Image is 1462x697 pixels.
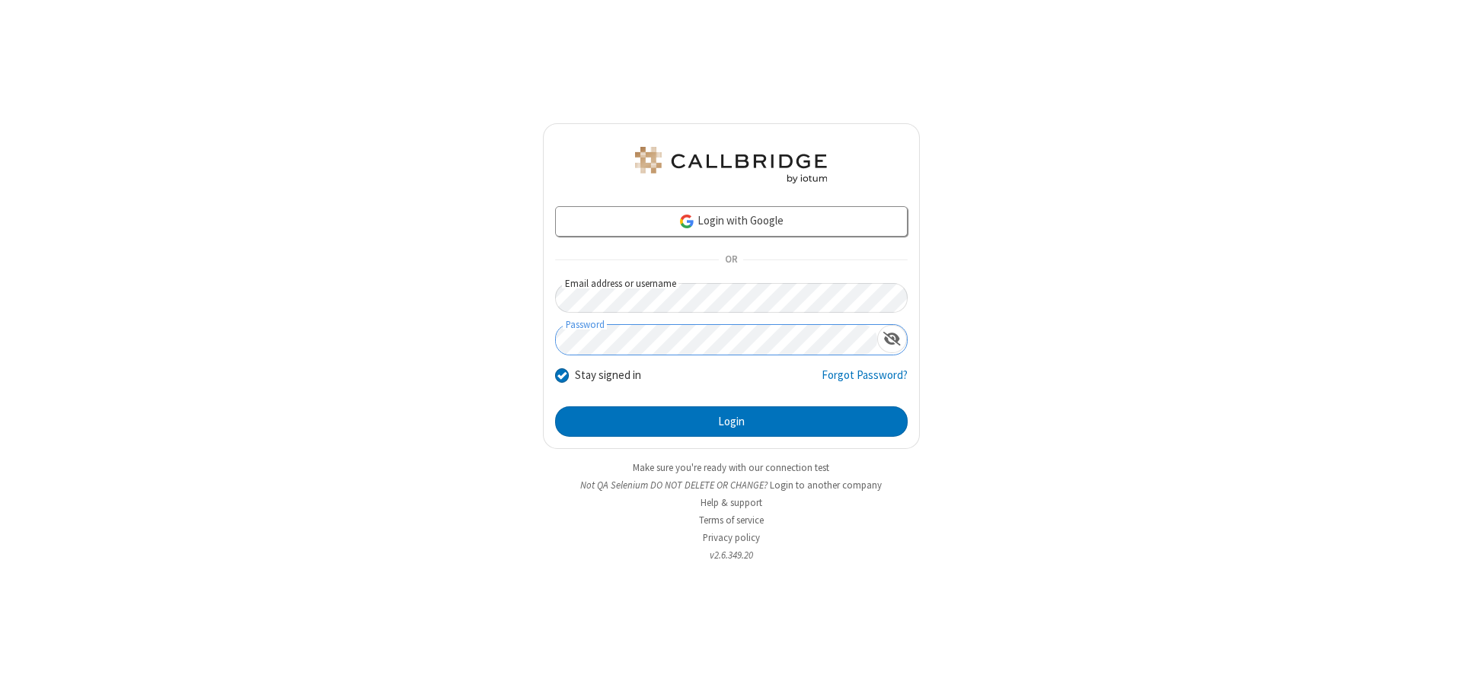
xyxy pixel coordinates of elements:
li: v2.6.349.20 [543,548,920,562]
a: Make sure you're ready with our connection test [633,461,829,474]
a: Forgot Password? [822,367,908,396]
a: Help & support [701,496,762,509]
a: Privacy policy [703,531,760,544]
input: Password [556,325,877,355]
img: google-icon.png [678,213,695,230]
div: Show password [877,325,907,353]
button: Login to another company [770,478,882,492]
img: QA Selenium DO NOT DELETE OR CHANGE [632,147,830,183]
input: Email address or username [555,283,908,313]
iframe: Chat [1424,657,1451,686]
span: OR [719,250,743,271]
a: Terms of service [699,514,764,527]
li: Not QA Selenium DO NOT DELETE OR CHANGE? [543,478,920,492]
a: Login with Google [555,206,908,237]
label: Stay signed in [575,367,641,384]
button: Login [555,406,908,437]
